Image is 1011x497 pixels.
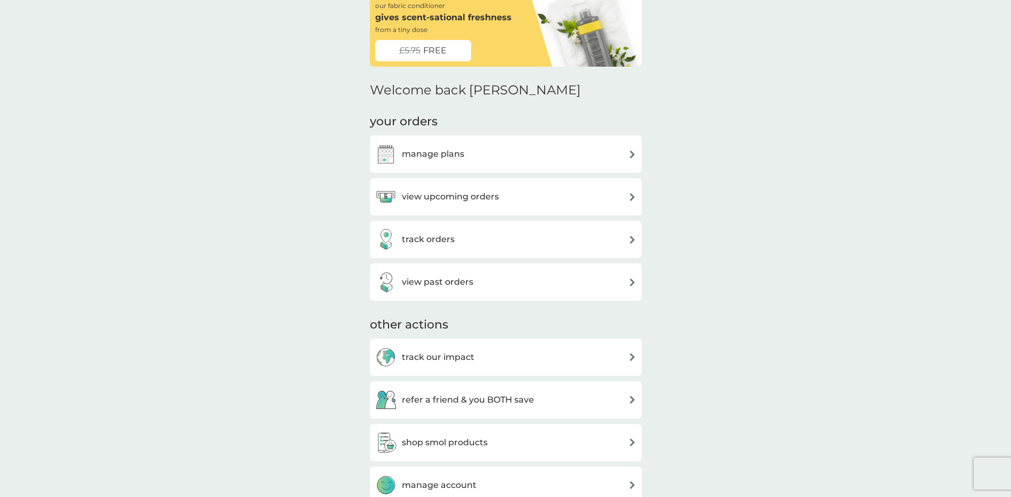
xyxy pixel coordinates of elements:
h3: refer a friend & you BOTH save [402,393,534,407]
h3: view past orders [402,275,473,289]
img: arrow right [628,438,636,446]
h3: your orders [370,114,438,130]
span: FREE [423,44,447,58]
p: our fabric conditioner [375,1,445,11]
h3: manage plans [402,147,464,161]
img: arrow right [628,278,636,286]
h2: Welcome back [PERSON_NAME] [370,83,581,98]
img: arrow right [628,353,636,361]
h3: shop smol products [402,436,488,450]
img: arrow right [628,236,636,244]
p: gives scent-sational freshness [375,11,512,25]
h3: other actions [370,317,448,333]
img: arrow right [628,150,636,158]
h3: manage account [402,478,476,492]
span: £5.75 [399,44,420,58]
img: arrow right [628,481,636,489]
img: arrow right [628,396,636,404]
h3: view upcoming orders [402,190,499,204]
h3: track our impact [402,350,474,364]
img: arrow right [628,193,636,201]
p: from a tiny dose [375,25,427,35]
h3: track orders [402,233,455,246]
